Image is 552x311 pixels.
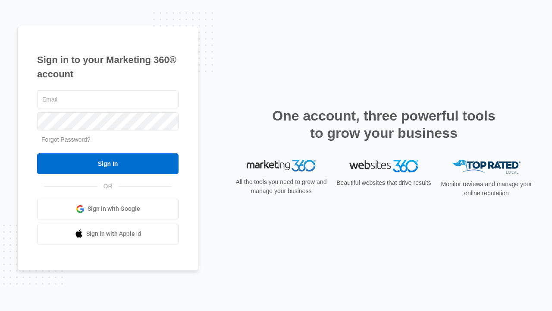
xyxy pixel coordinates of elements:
[270,107,498,142] h2: One account, three powerful tools to grow your business
[37,199,179,219] a: Sign in with Google
[438,180,535,198] p: Monitor reviews and manage your online reputation
[37,90,179,108] input: Email
[37,153,179,174] input: Sign In
[336,178,432,187] p: Beautiful websites that drive results
[97,182,119,191] span: OR
[41,136,91,143] a: Forgot Password?
[452,160,521,174] img: Top Rated Local
[88,204,140,213] span: Sign in with Google
[349,160,418,172] img: Websites 360
[37,224,179,244] a: Sign in with Apple Id
[37,53,179,81] h1: Sign in to your Marketing 360® account
[233,178,329,196] p: All the tools you need to grow and manage your business
[86,229,141,238] span: Sign in with Apple Id
[247,160,316,172] img: Marketing 360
